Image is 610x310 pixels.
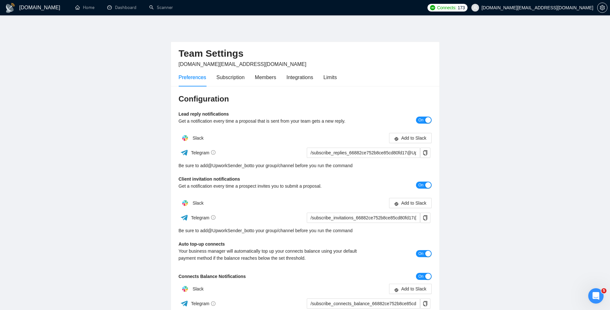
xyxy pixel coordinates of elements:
[179,183,369,190] div: Get a notification every time a prospect invites you to submit a proposal.
[192,200,203,206] span: Slack
[418,182,423,189] span: On
[180,214,188,222] img: ww3wtPAAAAAElFTkSuQmCC
[323,73,337,81] div: Limits
[179,118,369,125] div: Get a notification every time a proposal that is sent from your team gets a new reply.
[149,5,173,10] a: searchScanner
[394,201,399,206] span: slack
[75,5,94,10] a: homeHome
[179,47,432,60] h2: Team Settings
[179,132,191,144] img: hpQkSZIkSZIkSZIkSZIkSZIkSZIkSZIkSZIkSZIkSZIkSZIkSZIkSZIkSZIkSZIkSZIkSZIkSZIkSZIkSZIkSZIkSZIkSZIkS...
[598,5,607,10] span: setting
[597,3,607,13] button: setting
[208,227,251,234] a: @UpworkSender_bot
[597,5,607,10] a: setting
[394,136,399,141] span: slack
[401,135,427,142] span: Add to Slack
[430,5,435,10] img: upwork-logo.png
[389,284,432,294] button: slackAdd to Slack
[191,301,216,306] span: Telegram
[179,227,432,234] div: Be sure to add to your group/channel before you run the command
[418,250,423,257] span: On
[179,162,432,169] div: Be sure to add to your group/channel before you run the command
[107,5,136,10] a: dashboardDashboard
[179,248,369,262] div: Your business manager will automatically top up your connects balance using your default payment ...
[420,298,430,309] button: copy
[180,299,188,307] img: ww3wtPAAAAAElFTkSuQmCC
[473,5,477,10] span: user
[192,135,203,141] span: Slack
[420,150,430,155] span: copy
[211,150,216,155] span: info-circle
[389,198,432,208] button: slackAdd to Slack
[394,287,399,292] span: slack
[401,200,427,207] span: Add to Slack
[211,301,216,306] span: info-circle
[437,4,456,11] span: Connects:
[179,274,246,279] b: Connects Balance Notifications
[208,162,251,169] a: @UpworkSender_bot
[420,301,430,306] span: copy
[192,286,203,291] span: Slack
[179,111,229,117] b: Lead reply notifications
[211,215,216,220] span: info-circle
[588,288,604,304] iframe: Intercom live chat
[420,148,430,158] button: copy
[458,4,465,11] span: 173
[179,282,191,295] img: hpQkSZIkSZIkSZIkSZIkSZIkSZIkSZIkSZIkSZIkSZIkSZIkSZIkSZIkSZIkSZIkSZIkSZIkSZIkSZIkSZIkSZIkSZIkSZIkS...
[180,149,188,157] img: ww3wtPAAAAAElFTkSuQmCC
[389,133,432,143] button: slackAdd to Slack
[179,241,225,247] b: Auto top-up connects
[5,3,15,13] img: logo
[287,73,313,81] div: Integrations
[179,176,240,182] b: Client invitation notifications
[401,285,427,292] span: Add to Slack
[179,94,432,104] h3: Configuration
[420,215,430,220] span: copy
[601,288,606,293] span: 5
[420,213,430,223] button: copy
[179,61,306,67] span: [DOMAIN_NAME][EMAIL_ADDRESS][DOMAIN_NAME]
[179,197,191,209] img: hpQkSZIkSZIkSZIkSZIkSZIkSZIkSZIkSZIkSZIkSZIkSZIkSZIkSZIkSZIkSZIkSZIkSZIkSZIkSZIkSZIkSZIkSZIkSZIkS...
[191,150,216,155] span: Telegram
[255,73,276,81] div: Members
[191,215,216,220] span: Telegram
[418,117,423,124] span: On
[216,73,245,81] div: Subscription
[179,73,206,81] div: Preferences
[418,273,423,280] span: On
